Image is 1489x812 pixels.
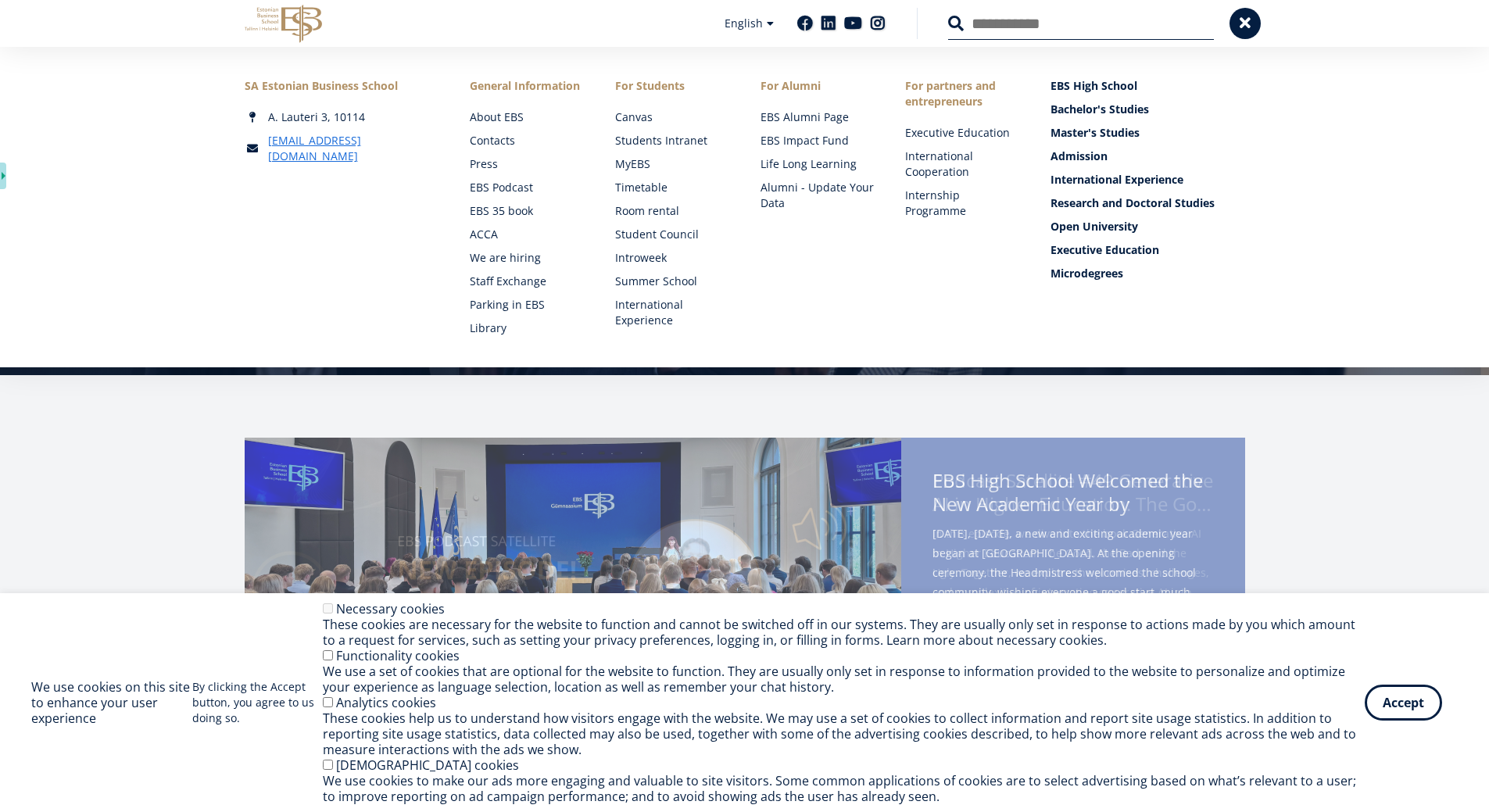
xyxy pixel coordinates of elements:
span: General Information [470,78,584,94]
span: Reaffirming [932,514,1033,540]
span: Academic [976,491,1061,517]
label: Functionality cookies [336,647,460,664]
span: Year [1065,491,1104,517]
a: Students Intranet [615,133,729,148]
a: Linkedin [821,16,836,31]
a: EBS Podcast [470,180,584,195]
span: EBS [932,467,965,493]
a: EBS Alumni Page [761,109,875,125]
span: For Alumni [761,78,875,94]
span: Its [1038,514,1059,540]
span: Core [1064,514,1104,540]
span: Welcomed [1078,467,1169,493]
a: Introweek [615,250,729,266]
a: ACCA [470,227,584,242]
div: These cookies help us to understand how visitors engage with the website. We may use a set of coo... [323,710,1365,757]
a: About EBS [470,109,584,125]
div: We use cookies to make our ads more engaging and valuable to site visitors. Some common applicati... [323,773,1365,804]
a: We are hiring [470,250,584,266]
a: Room rental [615,203,729,219]
a: Master's Studies [1051,125,1245,141]
a: For Students [615,78,729,94]
a: Internship Programme [905,188,1019,219]
a: Facebook [797,16,813,31]
span: the [1174,467,1203,493]
a: International Cooperation [905,148,1019,180]
a: EBS High School [1051,78,1245,94]
h2: We use cookies on this site to enhance your user experience [31,679,192,726]
a: MyEBS [615,156,729,172]
a: Research and Doctoral Studies [1051,195,1245,211]
a: Youtube [844,16,862,31]
a: Student Council [615,227,729,242]
a: Bachelor's Studies [1051,102,1245,117]
span: by [1108,491,1129,517]
a: Alumni - Update Your Data [761,180,875,211]
a: Canvas [615,109,729,125]
a: Executive Education [905,125,1019,141]
div: These cookies are necessary for the website to function and cannot be switched off in our systems... [323,617,1365,648]
p: By clicking the Accept button, you agree to us doing so. [192,679,323,726]
div: We use a set of cookies that are optional for the website to function. They are usually only set ... [323,664,1365,695]
a: Press [470,156,584,172]
a: EBS 35 book [470,203,584,219]
span: Values [1109,514,1165,540]
a: [EMAIL_ADDRESS][DOMAIN_NAME] [268,133,439,164]
span: For partners and entrepreneurs [905,78,1019,109]
a: Life Long Learning [761,156,875,172]
div: SA Estonian Business School [245,78,439,94]
a: Contacts [470,133,584,148]
a: Timetable [615,180,729,195]
label: [DEMOGRAPHIC_DATA] cookies [336,757,519,774]
a: Microdegrees [1051,266,1245,281]
div: A. Lauteri 3, 10114 [245,109,439,125]
label: Analytics cookies [336,694,436,711]
label: Necessary cookies [336,600,445,617]
span: New [932,491,972,517]
button: Accept [1365,685,1442,721]
a: Executive Education [1051,242,1245,258]
img: a [245,438,901,735]
span: High [970,467,1011,493]
a: Admission [1051,148,1245,164]
a: Open University [1051,219,1245,234]
a: Instagram [870,16,886,31]
span: [DATE], [DATE], a new and exciting academic year began at [GEOGRAPHIC_DATA]. At the opening cerem... [932,524,1214,719]
a: Summer School [615,274,729,289]
a: International Experience [1051,172,1245,188]
span: School [1015,467,1073,493]
a: Staff Exchange [470,274,584,289]
a: Parking in EBS [470,297,584,313]
a: Library [470,320,584,336]
a: EBS Impact Fund [761,133,875,148]
a: International Experience [615,297,729,328]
